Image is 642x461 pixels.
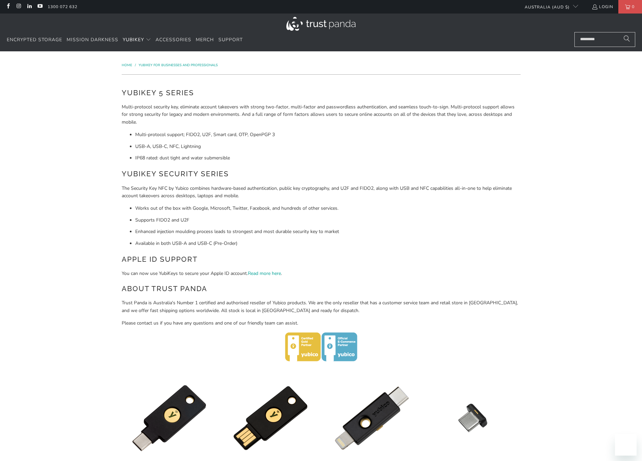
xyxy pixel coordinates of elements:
a: Merch [196,32,214,48]
summary: YubiKey [123,32,151,48]
h2: About Trust Panda [122,283,521,294]
p: You can now use YubiKeys to secure your Apple ID account. . [122,270,521,277]
span: Accessories [156,36,191,43]
li: Multi-protocol support; FIDO2, U2F, Smart card, OTP, OpenPGP 3 [135,131,521,138]
a: Accessories [156,32,191,48]
span: Mission Darkness [67,36,118,43]
a: Mission Darkness [67,32,118,48]
li: USB-A, USB-C, NFC, Lightning [135,143,521,150]
span: Support [218,36,243,43]
span: Encrypted Storage [7,36,62,43]
a: Trust Panda Australia on Instagram [16,4,21,9]
a: Support [218,32,243,48]
li: IP68 rated: dust tight and water submersible [135,154,521,162]
img: Trust Panda Australia [286,17,356,31]
li: Supports FIDO2 and U2F [135,216,521,224]
a: Encrypted Storage [7,32,62,48]
li: Works out of the box with Google, Microsoft, Twitter, Facebook, and hundreds of other services. [135,205,521,212]
a: Trust Panda Australia on LinkedIn [26,4,32,9]
h2: Apple ID Support [122,254,521,265]
h2: YubiKey Security Series [122,169,521,179]
span: Merch [196,36,214,43]
a: YubiKey for Businesses and Professionals [139,63,218,68]
iframe: Button to launch messaging window [615,434,637,456]
span: YubiKey [123,36,144,43]
a: Home [122,63,133,68]
a: Login [592,3,613,10]
li: Available in both USB-A and USB-C (Pre-Order) [135,240,521,247]
p: Trust Panda is Australia's Number 1 certified and authorised reseller of Yubico products. We are ... [122,299,521,314]
span: / [135,63,136,68]
a: Trust Panda Australia on Facebook [5,4,11,9]
li: Enhanced injection moulding process leads to strongest and most durable security key to market [135,228,521,235]
nav: Translation missing: en.navigation.header.main_nav [7,32,243,48]
p: The Security Key NFC by Yubico combines hardware-based authentication, public key cryptography, a... [122,185,521,200]
h2: YubiKey 5 Series [122,87,521,98]
span: Home [122,63,132,68]
a: Read more here [248,270,281,277]
p: Please contact us if you have any questions and one of our friendly team can assist. [122,319,521,327]
p: Multi-protocol security key, eliminate account takeovers with strong two-factor, multi-factor and... [122,103,521,126]
a: Trust Panda Australia on YouTube [37,4,43,9]
button: Search [618,32,635,47]
input: Search... [574,32,635,47]
a: 1300 072 632 [48,3,77,10]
